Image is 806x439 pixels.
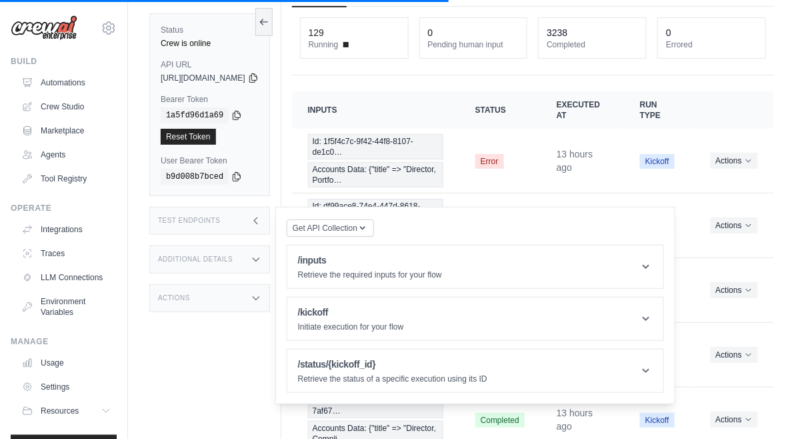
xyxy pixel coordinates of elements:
img: Logo [11,15,77,41]
a: View execution details for Id [308,134,443,187]
th: Executed at [541,91,624,129]
code: 1a5fd96d1a69 [161,107,229,123]
h3: Test Endpoints [158,217,221,225]
span: Id: df99ace8-74e4-447d-8618-7b88f… [308,199,443,224]
label: API URL [161,59,259,70]
a: Traces [16,243,117,264]
button: Actions for execution [711,153,758,169]
label: Status [161,25,259,35]
h1: /kickoff [298,306,404,319]
div: 0 [666,26,671,39]
div: Manage [11,336,117,347]
span: Kickoff [640,154,675,169]
button: Get API Collection [287,220,374,237]
label: User Bearer Token [161,155,259,166]
span: Get API Collection [293,223,357,234]
p: Initiate execution for your flow [298,322,404,332]
button: Resources [16,400,117,422]
div: Build [11,56,117,67]
span: [URL][DOMAIN_NAME] [161,73,245,83]
span: Completed [475,413,525,428]
button: Actions for execution [711,282,758,298]
h1: /inputs [298,254,442,267]
a: Settings [16,376,117,398]
th: Inputs [292,91,459,129]
dt: Errored [666,39,757,50]
p: Retrieve the status of a specific execution using its ID [298,374,487,384]
th: Status [459,91,541,129]
span: Error [475,154,504,169]
a: LLM Connections [16,267,117,288]
button: Actions for execution [711,217,758,234]
dt: Pending human input [428,39,519,50]
time: September 3, 2025 at 01:28 IST [557,408,593,432]
span: Accounts Data: {"title" => "Director, Portfo… [308,162,443,187]
h3: Additional Details [158,256,233,264]
span: Id: 1f5f4c7c-9f42-44f8-8107-de1c0… [308,134,443,159]
span: Running [309,39,339,50]
a: Integrations [16,219,117,240]
th: Run Type [624,91,695,129]
label: Bearer Token [161,94,259,105]
h3: Actions [158,294,190,302]
time: September 3, 2025 at 01:31 IST [557,149,593,173]
div: Operate [11,203,117,213]
code: b9d008b7bced [161,169,229,185]
button: Actions for execution [711,347,758,363]
a: Agents [16,144,117,165]
dt: Completed [547,39,638,50]
p: Retrieve the required inputs for your flow [298,270,442,280]
a: View execution details for Id [308,199,443,252]
span: Id: 7f0cd9c4-bc3f-4a19-a095-7af67… [308,393,443,418]
a: Reset Token [161,129,216,145]
a: Usage [16,352,117,374]
div: Crew is online [161,38,259,49]
h1: /status/{kickoff_id} [298,358,487,371]
a: Automations [16,72,117,93]
a: Marketplace [16,120,117,141]
a: Environment Variables [16,291,117,323]
button: Actions for execution [711,412,758,428]
div: 129 [309,26,324,39]
a: Crew Studio [16,96,117,117]
a: Tool Registry [16,168,117,189]
span: Kickoff [640,413,675,428]
div: 3238 [547,26,567,39]
span: Resources [41,406,79,416]
div: 0 [428,26,433,39]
